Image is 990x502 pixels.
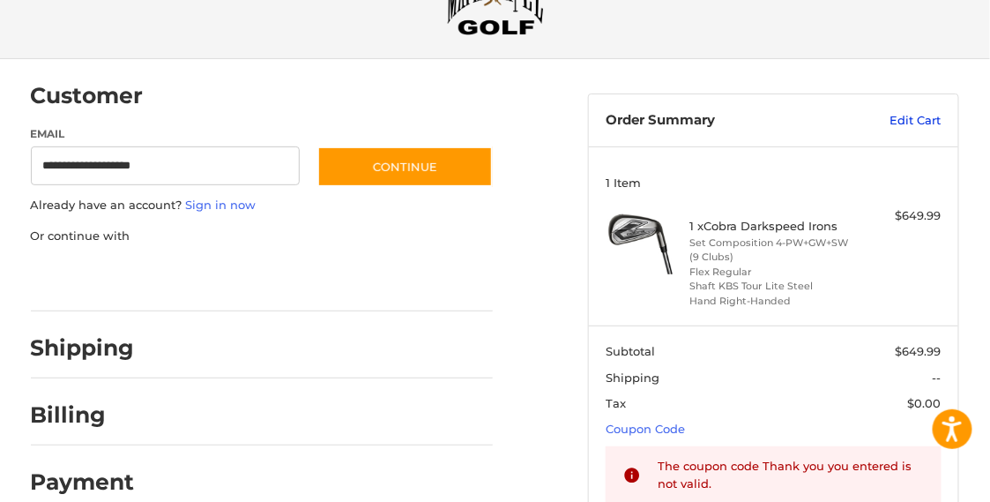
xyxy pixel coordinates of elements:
[186,198,257,212] a: Sign in now
[835,112,942,130] a: Edit Cart
[31,126,301,142] label: Email
[175,262,307,294] iframe: PayPal-paylater
[31,228,493,245] p: Or continue with
[896,344,942,358] span: $649.99
[689,219,852,233] h4: 1 x Cobra Darkspeed Irons
[689,236,852,265] li: Set Composition 4-PW+GW+SW (9 Clubs)
[606,112,834,130] h3: Order Summary
[606,344,655,358] span: Subtotal
[689,265,852,280] li: Flex Regular
[689,294,852,309] li: Hand Right-Handed
[324,262,456,294] iframe: PayPal-venmo
[31,401,134,429] h2: Billing
[31,334,135,362] h2: Shipping
[31,82,144,109] h2: Customer
[31,468,135,496] h2: Payment
[25,262,157,294] iframe: PayPal-paypal
[606,176,942,190] h3: 1 Item
[689,279,852,294] li: Shaft KBS Tour Lite Steel
[858,207,942,225] div: $649.99
[317,146,493,187] button: Continue
[31,197,493,214] p: Already have an account?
